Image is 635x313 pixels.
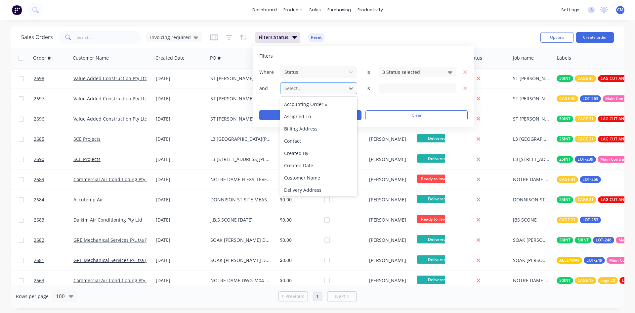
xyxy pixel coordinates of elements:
[327,293,357,300] a: Next page
[335,293,345,300] span: Next
[34,136,44,142] span: 2685
[417,175,457,183] span: Ready to invoic...
[577,75,594,82] span: CAGE 30
[600,156,628,163] span: Main Contract
[601,75,634,82] span: LAG CUT AND READY
[557,156,630,163] button: 25INTLOT-239Main Contract
[601,116,634,122] span: LAG CUT AND READY
[605,95,633,102] span: Main Contract
[255,32,300,43] button: Filters:Status
[21,34,53,40] h1: Sales Orders
[73,75,148,81] a: Value Added Construction Pty Ltd
[34,190,73,210] a: 2684
[34,271,73,290] a: 2663
[73,176,153,183] a: Commercial Air Conditioning Pty Ltd
[156,75,205,82] div: [DATE]
[73,55,109,61] div: Customer Name
[156,277,205,284] div: [DATE]
[559,75,571,82] span: 50INT
[513,176,550,183] div: NOTRE DAME FLEXS' LEVEL 2
[280,159,357,172] div: Created Date
[12,5,22,15] img: Factory
[156,156,205,163] div: [DATE]
[34,230,73,250] a: 2682
[559,176,575,183] span: CAGE 31
[280,98,358,104] button: add
[513,257,550,264] div: SOAK [PERSON_NAME] DWG-M100 REV-C RUN F
[210,156,272,163] div: L3 [STREET_ADDRESS][PERSON_NAME]-LVL 3 REV-C CPA P.O-36657
[249,5,280,15] a: dashboard
[559,237,571,243] span: 38INT
[34,69,73,88] a: 2698
[417,195,457,203] span: Delivered
[513,277,550,284] div: NOTRE DAME DWG-M02 REV P2 OA
[280,172,357,184] div: Customer Name
[369,156,410,163] div: [PERSON_NAME]
[513,116,550,122] div: ST [PERSON_NAME]-01101 RUN C
[577,196,594,203] span: CAGE 21
[156,136,205,142] div: [DATE]
[617,7,623,13] span: CM
[582,95,598,102] span: LOT-263
[365,110,468,120] button: Clear
[559,217,575,223] span: CAGE 21
[596,237,612,243] span: LOT-246
[150,34,191,41] span: Invoicing required
[513,55,534,61] div: Job name
[259,53,273,59] span: Filters
[280,257,317,264] div: $0.00
[34,250,73,270] a: 2681
[280,176,317,183] div: $0.00
[34,95,44,102] span: 2697
[513,237,550,243] div: SOAK [PERSON_NAME] DWG-M100 REV-C RUN C
[156,116,205,122] div: [DATE]
[210,55,221,61] div: PO #
[34,176,44,183] span: 2689
[582,217,598,223] span: LOT-253
[557,55,571,61] div: Labels
[34,196,44,203] span: 2684
[16,293,49,300] span: Rows per page
[156,176,205,183] div: [DATE]
[34,217,44,223] span: 2683
[280,5,306,15] div: products
[369,217,410,223] div: [PERSON_NAME]
[513,196,550,203] div: DONNISON ST SITE MEASURE
[280,147,357,159] div: Created By
[73,257,225,263] a: GRE Mechanical Services P/L t/a [PERSON_NAME] & [PERSON_NAME]
[576,32,614,43] button: Create order
[601,136,634,142] span: LAG CUT AND READY
[513,217,550,223] div: JBS SCONE
[34,129,73,149] a: 2685
[369,257,410,264] div: [PERSON_NAME]
[156,196,205,203] div: [DATE]
[77,31,141,44] input: Search...
[557,217,601,223] button: CAGE 21LOT-253
[601,196,634,203] span: LAG CUT AND READY
[559,116,571,122] span: 50INT
[513,136,550,142] div: L3 [GEOGRAPHIC_DATA][PERSON_NAME] 3.4 SITE MEASURE
[369,237,410,243] div: [PERSON_NAME]
[156,217,205,223] div: [DATE]
[417,276,457,284] span: Delivered
[280,110,357,123] div: Assigned To
[557,176,601,183] button: CAGE 31LOT-256
[155,55,185,61] div: Created Date
[382,69,442,76] div: 3 Status selected
[513,75,550,82] div: ST [PERSON_NAME]-01101 RUN D
[280,136,317,142] div: $0.00
[34,156,44,163] span: 2690
[259,69,279,76] span: Where
[210,75,272,82] div: ST [PERSON_NAME]-01101 RUN E
[259,110,361,120] button: Apply
[34,237,44,243] span: 2682
[577,136,594,142] span: CAGE 31
[210,116,272,122] div: ST [PERSON_NAME]-01101 RUN C
[280,196,317,203] div: $0.00
[280,123,357,135] div: Billing Address
[285,293,304,300] span: Previous
[361,69,375,76] span: is
[275,291,360,301] ul: Pagination
[369,176,410,183] div: [PERSON_NAME]
[73,237,225,243] a: GRE Mechanical Services P/L t/a [PERSON_NAME] & [PERSON_NAME]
